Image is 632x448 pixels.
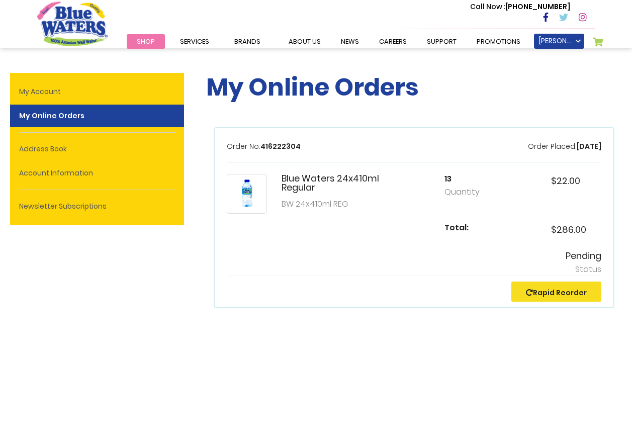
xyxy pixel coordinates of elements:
a: Account Information [10,162,184,185]
span: Order No: [227,141,260,151]
span: $22.00 [551,174,580,187]
a: News [331,34,369,49]
a: My Account [10,80,184,103]
a: careers [369,34,417,49]
p: Status [227,263,601,276]
h5: 13 [444,174,495,184]
span: $286.00 [551,223,586,236]
span: Services [180,37,209,46]
p: [PHONE_NUMBER] [470,2,570,12]
h5: Total: [444,223,495,232]
span: Shop [137,37,155,46]
a: support [417,34,467,49]
a: about us [279,34,331,49]
button: Rapid Reorder [511,282,601,302]
span: Brands [234,37,260,46]
a: Newsletter Subscriptions [10,195,184,218]
strong: My Online Orders [10,105,184,127]
a: Promotions [467,34,530,49]
p: 416222304 [227,141,301,152]
span: My Online Orders [206,70,419,104]
p: BW 24x410ml REG [282,198,388,210]
h5: Blue Waters 24x410ml Regular [282,174,388,192]
span: Order Placed: [528,141,577,151]
h5: Pending [227,250,601,261]
a: store logo [37,2,108,46]
p: [DATE] [528,141,601,152]
a: Rapid Reorder [526,288,587,298]
span: Call Now : [470,2,505,12]
a: Address Book [10,138,184,160]
p: Quantity [444,186,495,198]
a: [PERSON_NAME] [534,34,584,49]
